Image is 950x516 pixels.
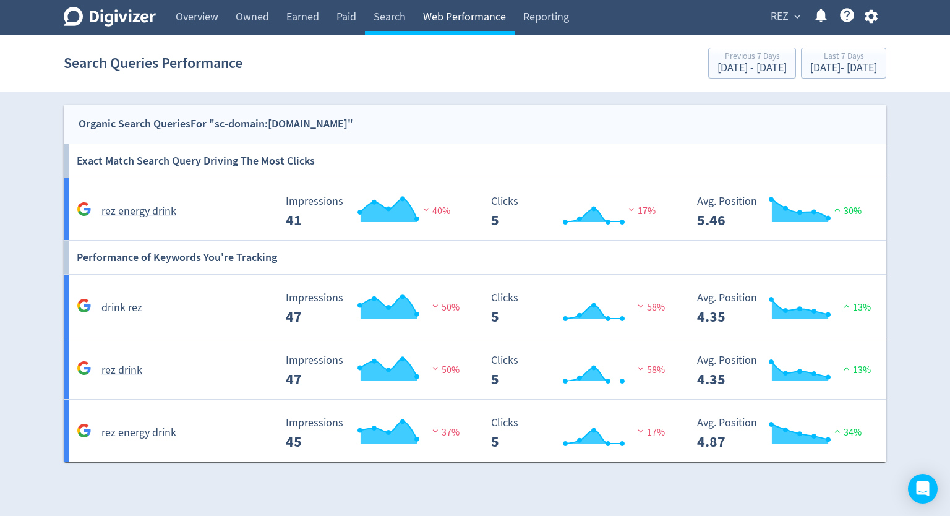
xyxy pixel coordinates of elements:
img: positive-performance.svg [841,364,853,373]
img: positive-performance.svg [831,205,844,214]
img: positive-performance.svg [841,301,853,311]
svg: Clicks 5 [485,292,670,325]
img: negative-performance.svg [625,205,638,214]
span: 50% [429,301,460,314]
svg: Impressions 41 [280,196,465,228]
h5: drink rez [101,301,142,316]
button: REZ [766,7,803,27]
img: negative-performance.svg [429,364,442,373]
span: 17% [625,205,656,217]
span: 37% [429,426,460,439]
svg: Avg. Position 5.46 [691,196,876,228]
svg: Impressions 45 [280,417,465,450]
svg: Avg. Position 4.35 [691,355,876,387]
svg: Avg. Position 4.87 [691,417,876,450]
div: [DATE] - [DATE] [717,62,787,74]
span: 13% [841,364,871,376]
svg: Clicks 5 [485,196,670,228]
span: 58% [635,301,665,314]
svg: Google Analytics [77,202,92,217]
svg: Clicks 5 [485,355,670,387]
a: rez energy drink Impressions 41 Impressions 41 40% Clicks 5 Clicks 5 17% Avg. Position 5.46 Avg. ... [64,178,886,241]
span: 40% [420,205,450,217]
div: Previous 7 Days [717,52,787,62]
span: expand_more [792,11,803,22]
span: 50% [429,364,460,376]
svg: Impressions 47 [280,292,465,325]
svg: Google Analytics [77,298,92,313]
div: [DATE] - [DATE] [810,62,877,74]
span: 34% [831,426,862,439]
div: Open Intercom Messenger [908,474,938,504]
h6: Performance of Keywords You're Tracking [77,241,277,274]
img: negative-performance.svg [429,426,442,436]
h1: Search Queries Performance [64,43,242,83]
svg: Impressions 47 [280,355,465,387]
h5: rez drink [101,363,142,378]
span: 58% [635,364,665,376]
svg: Clicks 5 [485,417,670,450]
h6: Exact Match Search Query Driving The Most Clicks [77,144,315,178]
svg: Avg. Position 4.35 [691,292,876,325]
a: rez drink Impressions 47 Impressions 47 50% Clicks 5 Clicks 5 58% Avg. Position 4.35 Avg. Positio... [64,337,886,400]
img: negative-performance.svg [635,301,647,311]
span: 13% [841,301,871,314]
img: negative-performance.svg [635,426,647,436]
div: Organic Search Queries For "sc-domain:[DOMAIN_NAME]" [79,115,353,133]
img: negative-performance.svg [420,205,432,214]
h5: rez energy drink [101,204,176,219]
span: 30% [831,205,862,217]
img: positive-performance.svg [831,426,844,436]
span: 17% [635,426,665,439]
button: Last 7 Days[DATE]- [DATE] [801,48,886,79]
h5: rez energy drink [101,426,176,441]
img: negative-performance.svg [635,364,647,373]
a: rez energy drink Impressions 45 Impressions 45 37% Clicks 5 Clicks 5 17% Avg. Position 4.87 Avg. ... [64,400,886,462]
svg: Google Analytics [77,361,92,376]
div: Last 7 Days [810,52,877,62]
button: Previous 7 Days[DATE] - [DATE] [708,48,796,79]
svg: Google Analytics [77,423,92,438]
span: REZ [771,7,789,27]
a: drink rez Impressions 47 Impressions 47 50% Clicks 5 Clicks 5 58% Avg. Position 4.35 Avg. Positio... [64,275,886,337]
img: negative-performance.svg [429,301,442,311]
